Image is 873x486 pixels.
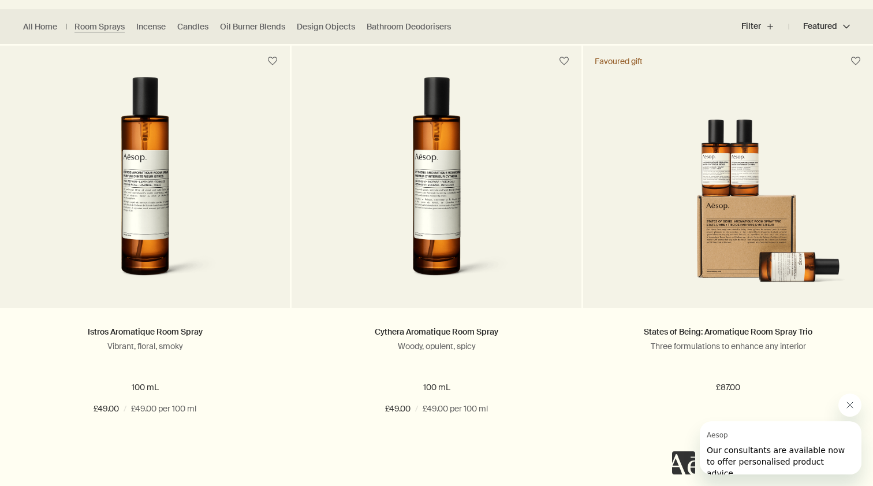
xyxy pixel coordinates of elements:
[672,451,695,474] iframe: no content
[741,13,789,40] button: Filter
[74,21,125,32] a: Room Sprays
[124,402,126,416] span: /
[644,327,812,337] a: States of Being: Aromatique Room Spray Trio
[600,119,856,291] img: Aromatique Room Spray Trio
[672,394,861,474] div: Aesop says "Our consultants are available now to offer personalised product advice.". Open messag...
[600,341,856,351] p: Three formulations to enhance any interior
[423,402,488,416] span: £49.00 per 100 ml
[292,77,581,308] a: Cythera Aromatique Room Spray in amber glass bottle
[131,402,196,416] span: £49.00 per 100 ml
[52,77,237,291] img: Istros Aromatique Room Spray in amber glass bottle
[17,341,273,351] p: Vibrant, floral, smoky
[838,394,861,417] iframe: Close message from Aesop
[136,21,166,32] a: Incense
[344,77,529,291] img: Cythera Aromatique Room Spray in amber glass bottle
[94,402,119,416] span: £49.00
[375,327,498,337] a: Cythera Aromatique Room Spray
[845,51,866,72] button: Save to cabinet
[716,381,740,395] span: £87.00
[177,21,208,32] a: Candles
[554,51,574,72] button: Save to cabinet
[583,77,873,308] a: Aromatique Room Spray Trio
[367,21,451,32] a: Bathroom Deodorisers
[220,21,285,32] a: Oil Burner Blends
[415,402,418,416] span: /
[309,341,564,351] p: Woody, opulent, spicy
[385,402,411,416] span: £49.00
[595,56,643,66] div: Favoured gift
[23,21,57,32] a: All Home
[789,13,850,40] button: Featured
[700,421,861,474] iframe: Message from Aesop
[262,51,283,72] button: Save to cabinet
[297,21,355,32] a: Design Objects
[7,24,145,57] span: Our consultants are available now to offer personalised product advice.
[88,327,203,337] a: Istros Aromatique Room Spray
